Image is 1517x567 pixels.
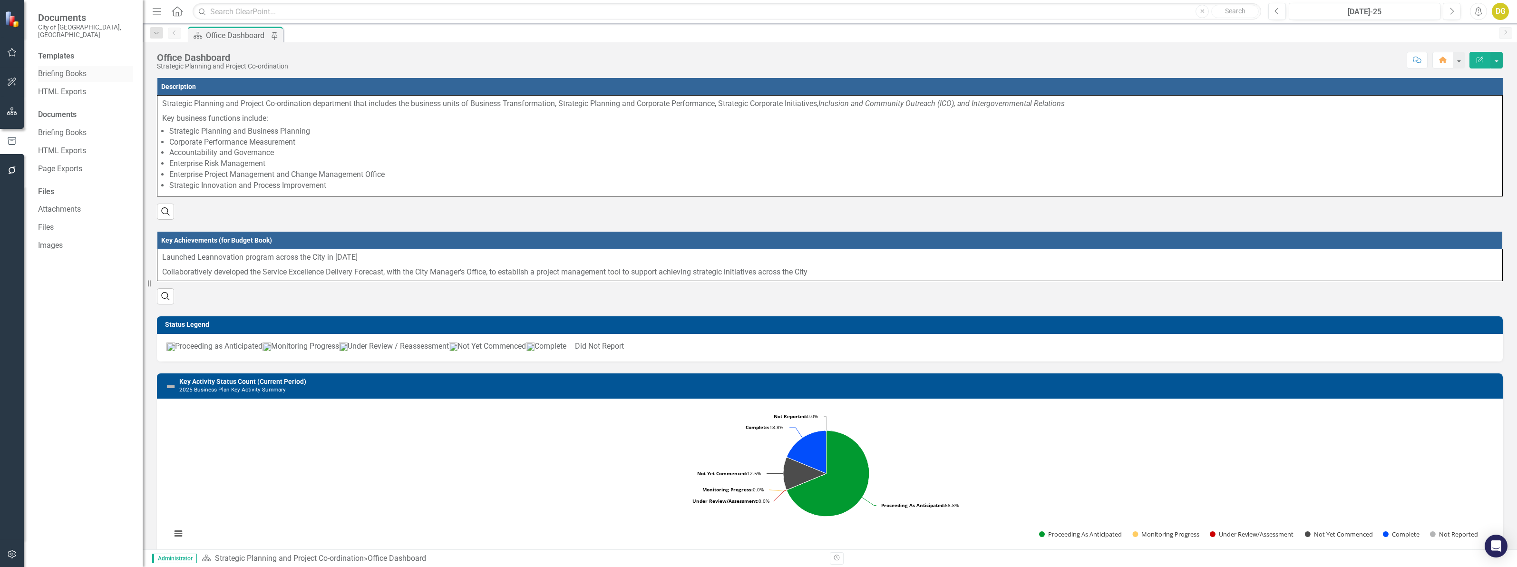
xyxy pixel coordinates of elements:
[38,127,133,138] a: Briefing Books
[1210,530,1294,538] button: Show Under Review/Assessment
[1439,530,1478,538] text: Not Reported
[206,29,269,41] div: Office Dashboard
[38,51,133,62] div: Templates
[881,502,945,508] tspan: Proceeding As Anticipated:
[1132,530,1199,538] button: Show Monitoring Progress
[157,63,288,70] div: Strategic Planning and Project Co-ordination
[166,406,1486,548] svg: Interactive chart
[692,498,769,504] text: 0.0%
[169,158,1498,169] li: Enterprise Risk Management
[157,52,288,63] div: Office Dashboard
[38,146,133,156] a: HTML Exports
[169,147,1498,158] li: Accountability and Governance
[162,252,1498,265] p: Launched Leannovation program across the City in [DATE]
[162,111,1498,124] p: Key business functions include:
[38,23,133,39] small: City of [GEOGRAPHIC_DATA], [GEOGRAPHIC_DATA]
[1289,3,1440,20] button: [DATE]-25
[368,554,426,563] div: Office Dashboard
[1492,3,1509,20] button: DG
[157,96,1503,196] td: Double-Click to Edit
[5,11,21,28] img: ClearPoint Strategy
[162,265,1498,278] p: Collaboratively developed the Service Excellence Delivery Forecast, with the City Manager's Offic...
[179,378,306,385] a: Key Activity Status Count (Current Period)
[566,344,575,349] img: DidNotReport.png
[1211,5,1259,18] button: Search
[692,498,758,504] tspan: Under Review/Assessment:
[526,342,535,351] img: Complete_icon.png
[881,502,959,508] text: 68.8%
[1485,535,1507,557] div: Open Intercom Messenger
[1292,6,1437,18] div: [DATE]-25
[783,458,827,489] path: Not Yet Commenced, 4.
[746,424,769,430] tspan: Complete:
[702,486,753,493] tspan: Monitoring Progress:
[169,137,1498,148] li: Corporate Performance Measurement
[1430,530,1478,538] button: Show Not Reported
[787,430,869,517] path: Proceeding As Anticipated, 22.
[166,406,1493,548] div: Chart. Highcharts interactive chart.
[165,381,176,392] img: Not Defined
[697,470,761,477] text: 12.5%
[38,87,133,98] a: HTML Exports
[169,126,1498,137] li: Strategic Planning and Business Planning
[162,99,1065,108] span: Strategic Planning and Project Co-ordination department that includes the business units of Busin...
[1383,530,1420,538] button: Show Complete
[1039,530,1122,538] button: Show Proceeding As Anticipated
[449,342,457,351] img: NotYet.png
[38,240,133,251] a: Images
[38,204,133,215] a: Attachments
[179,386,286,393] small: 2025 Business Plan Key Activity Summary
[165,321,1498,328] h3: Status Legend
[38,109,133,120] div: Documents
[702,486,764,493] text: 0.0%
[263,342,271,351] img: Monitoring.png
[1305,530,1372,538] button: Show Not Yet Commenced
[166,342,175,351] img: ProceedingGreen.png
[152,554,197,563] span: Administrator
[172,527,185,540] button: View chart menu, Chart
[193,3,1261,20] input: Search ClearPoint...
[787,430,827,473] path: Complete, 6.
[697,470,747,477] tspan: Not Yet Commenced:
[169,180,1498,191] li: Strategic Innovation and Process Improvement
[38,222,133,233] a: Files
[215,554,364,563] a: Strategic Planning and Project Co-ordination
[339,342,348,351] img: UnderReview.png
[38,12,133,23] span: Documents
[774,413,818,420] text: 0.0%
[38,186,133,197] div: Files
[38,68,133,79] a: Briefing Books
[169,169,1498,180] li: Enterprise Project Management and Change Management Office
[746,424,783,430] text: 18.8%
[1225,7,1245,15] span: Search
[774,413,807,420] tspan: Not Reported:
[818,99,1065,108] em: Inclusion and Community Outreach (ICO), and Intergovernmental Relations
[38,164,133,175] a: Page Exports
[157,249,1503,281] td: Double-Click to Edit
[202,553,823,564] div: »
[166,341,1493,352] p: Proceeding as Anticipated Monitoring Progress Under Review / Reassessment Not Yet Commenced Compl...
[787,474,827,490] path: Under Review/Assessment, 0.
